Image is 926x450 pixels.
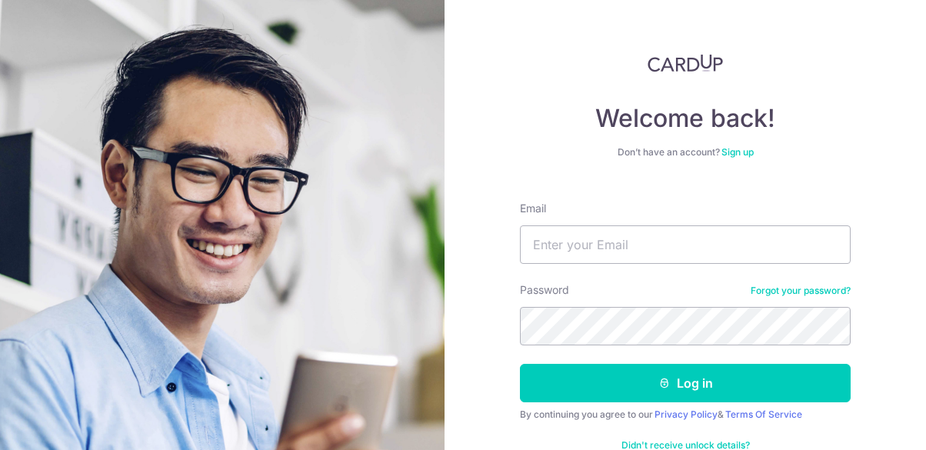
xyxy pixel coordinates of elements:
[721,146,754,158] a: Sign up
[655,408,718,420] a: Privacy Policy
[725,408,802,420] a: Terms Of Service
[648,54,723,72] img: CardUp Logo
[520,364,851,402] button: Log in
[751,285,851,297] a: Forgot your password?
[520,146,851,158] div: Don’t have an account?
[520,408,851,421] div: By continuing you agree to our &
[520,225,851,264] input: Enter your Email
[520,201,546,216] label: Email
[520,282,569,298] label: Password
[520,103,851,134] h4: Welcome back!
